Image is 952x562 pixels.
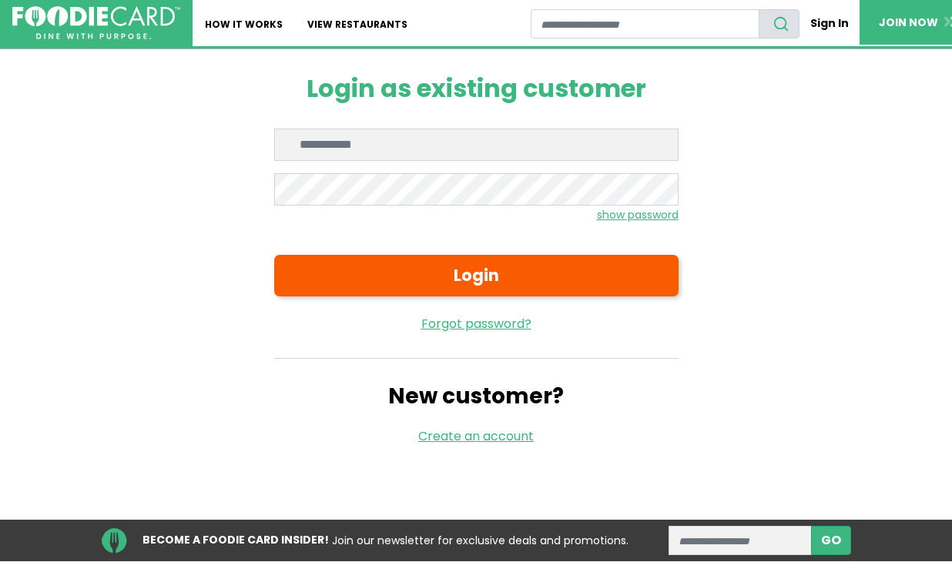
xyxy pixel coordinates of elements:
small: show password [597,207,679,222]
a: Forgot password? [274,315,679,333]
span: Join our newsletter for exclusive deals and promotions. [332,533,629,548]
button: Login [274,255,679,296]
button: search [759,9,799,38]
h2: New customer? [274,383,679,410]
strong: BECOME A FOODIE CARD INSIDER! [142,532,329,547]
a: Sign In [799,9,860,38]
h1: Login as existing customer [274,74,679,103]
input: enter email address [669,526,812,555]
a: Create an account [418,427,534,445]
button: subscribe [811,526,851,555]
img: FoodieCard; Eat, Drink, Save, Donate [12,6,180,40]
input: restaurant search [531,9,759,38]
